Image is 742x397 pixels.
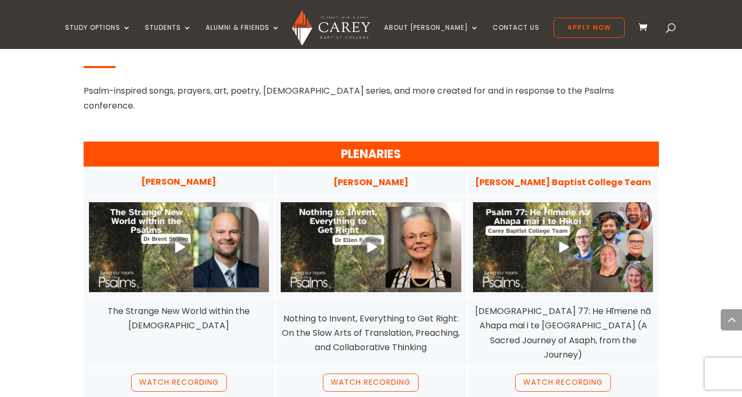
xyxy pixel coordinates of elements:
[281,202,461,292] a: Image
[131,374,227,392] a: Watch Recording
[65,24,131,49] a: Study Options
[323,374,419,392] a: Watch Recording
[475,176,651,188] strong: [PERSON_NAME] Baptist College Team
[292,10,370,46] img: Carey Baptist College
[553,18,625,38] a: Apply Now
[384,24,479,49] a: About [PERSON_NAME]
[473,202,654,292] a: Image
[281,311,461,355] div: Nothing to Invent, Everything to Get Right: On the Slow Arts of Translation, Preaching, and Colla...
[141,176,216,188] strong: [PERSON_NAME]
[84,84,659,112] p: Psalm-inspired songs, prayers, art, poetry, [DEMOGRAPHIC_DATA] series, and more created for and i...
[89,202,270,292] a: Image
[206,24,280,49] a: Alumni & Friends
[145,24,192,49] a: Students
[515,374,611,392] a: Watch Recording
[89,304,270,333] div: The Strange New World within the [DEMOGRAPHIC_DATA]
[341,146,401,162] strong: PLENARIES
[473,304,654,362] div: [DEMOGRAPHIC_DATA] 77: He Hīmene nā Ahapa mai i te [GEOGRAPHIC_DATA] (A Sacred Journey of Asaph, ...
[493,24,540,49] a: Contact Us
[333,176,409,188] strong: [PERSON_NAME]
